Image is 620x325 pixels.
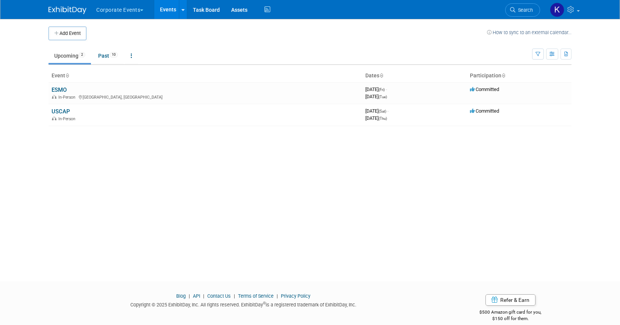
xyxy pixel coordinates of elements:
[449,304,572,322] div: $500 Amazon gift card for you,
[362,69,467,82] th: Dates
[467,69,571,82] th: Participation
[379,116,387,121] span: (Thu)
[365,115,387,121] span: [DATE]
[52,108,70,115] a: USCAP
[387,108,388,114] span: -
[379,95,387,99] span: (Tue)
[449,316,572,322] div: $150 off for them.
[238,293,274,299] a: Terms of Service
[176,293,186,299] a: Blog
[515,7,533,13] span: Search
[207,293,231,299] a: Contact Us
[58,95,78,100] span: In-Person
[379,72,383,79] a: Sort by Start Date
[52,95,56,99] img: In-Person Event
[52,94,359,100] div: [GEOGRAPHIC_DATA], [GEOGRAPHIC_DATA]
[386,86,387,92] span: -
[487,30,571,35] a: How to sync to an external calendar...
[365,86,387,92] span: [DATE]
[365,94,387,99] span: [DATE]
[79,52,85,58] span: 2
[201,293,206,299] span: |
[470,108,499,114] span: Committed
[52,86,67,93] a: ESMO
[365,108,388,114] span: [DATE]
[65,72,69,79] a: Sort by Event Name
[501,72,505,79] a: Sort by Participation Type
[49,69,362,82] th: Event
[379,109,386,113] span: (Sat)
[550,3,564,17] img: Keirsten Davis
[49,6,86,14] img: ExhibitDay
[110,52,118,58] span: 10
[232,293,237,299] span: |
[281,293,310,299] a: Privacy Policy
[470,86,499,92] span: Committed
[187,293,192,299] span: |
[92,49,124,63] a: Past10
[52,116,56,120] img: In-Person Event
[485,294,535,306] a: Refer & Earn
[379,88,385,92] span: (Fri)
[263,301,266,305] sup: ®
[505,3,540,17] a: Search
[58,116,78,121] span: In-Person
[49,300,438,308] div: Copyright © 2025 ExhibitDay, Inc. All rights reserved. ExhibitDay is a registered trademark of Ex...
[49,27,86,40] button: Add Event
[49,49,91,63] a: Upcoming2
[193,293,200,299] a: API
[275,293,280,299] span: |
